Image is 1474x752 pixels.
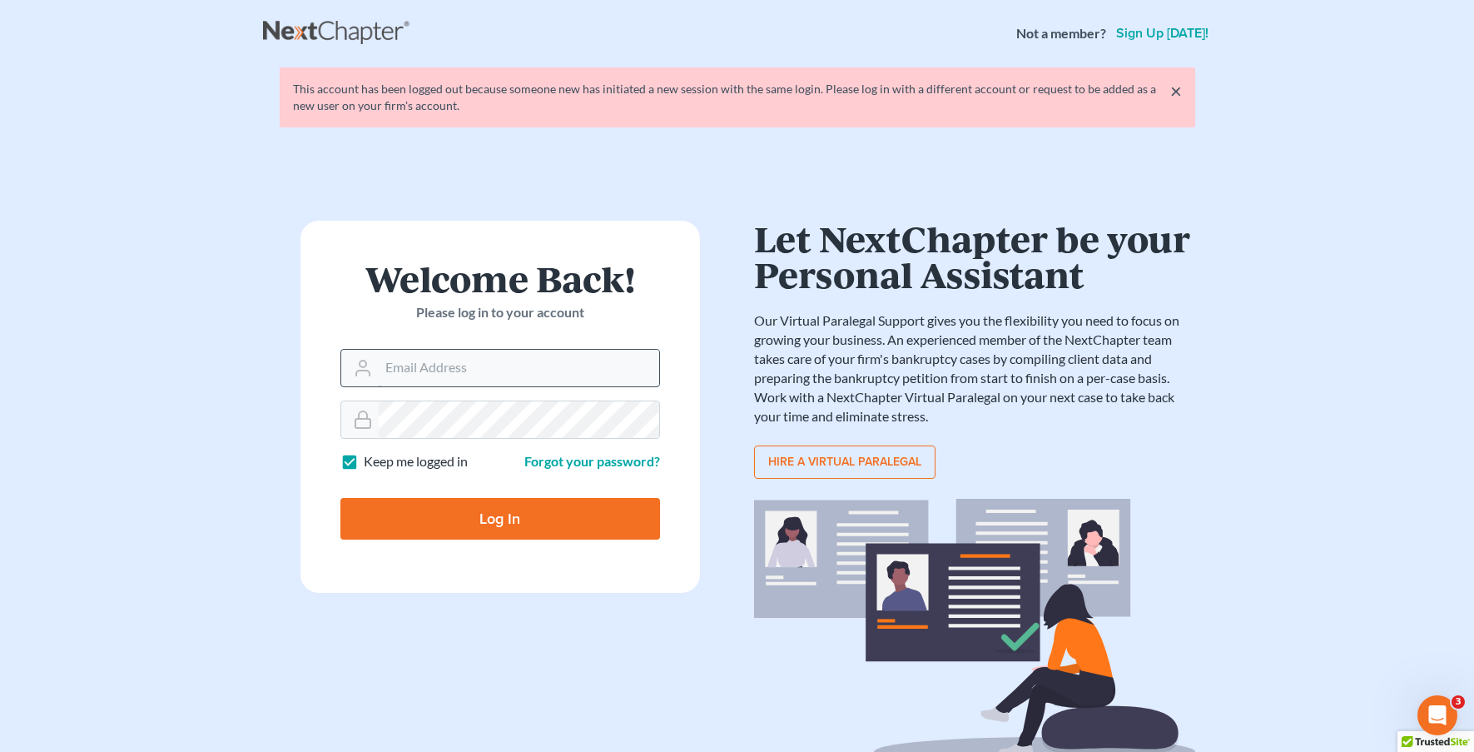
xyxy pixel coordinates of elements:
[1170,81,1182,101] a: ×
[364,452,468,471] label: Keep me logged in
[1016,24,1106,43] strong: Not a member?
[1452,695,1465,709] span: 3
[293,81,1182,114] div: This account has been logged out because someone new has initiated a new session with the same lo...
[524,453,660,469] a: Forgot your password?
[1113,27,1212,40] a: Sign up [DATE]!
[340,303,660,322] p: Please log in to your account
[379,350,659,386] input: Email Address
[340,261,660,296] h1: Welcome Back!
[754,221,1195,291] h1: Let NextChapter be your Personal Assistant
[340,498,660,540] input: Log In
[754,311,1195,426] p: Our Virtual Paralegal Support gives you the flexibility you need to focus on growing your busines...
[754,446,936,479] a: Hire a virtual paralegal
[1417,695,1457,735] iframe: Intercom live chat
